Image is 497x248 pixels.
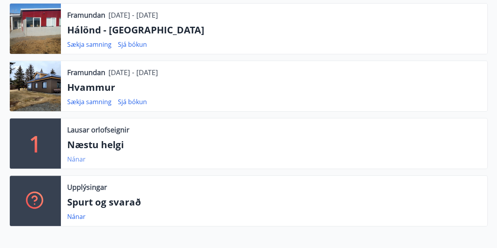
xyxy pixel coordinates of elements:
[29,129,42,158] p: 1
[67,125,129,135] p: Lausar orlofseignir
[67,138,481,151] p: Næstu helgi
[67,212,86,221] a: Nánar
[67,195,481,209] p: Spurt og svarað
[67,182,107,192] p: Upplýsingar
[118,40,147,49] a: Sjá bókun
[118,97,147,106] a: Sjá bókun
[67,155,86,163] a: Nánar
[67,97,112,106] a: Sækja samning
[67,67,105,77] p: Framundan
[67,40,112,49] a: Sækja samning
[67,81,481,94] p: Hvammur
[108,10,158,20] p: [DATE] - [DATE]
[67,23,481,37] p: Hálönd - [GEOGRAPHIC_DATA]
[67,10,105,20] p: Framundan
[108,67,158,77] p: [DATE] - [DATE]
